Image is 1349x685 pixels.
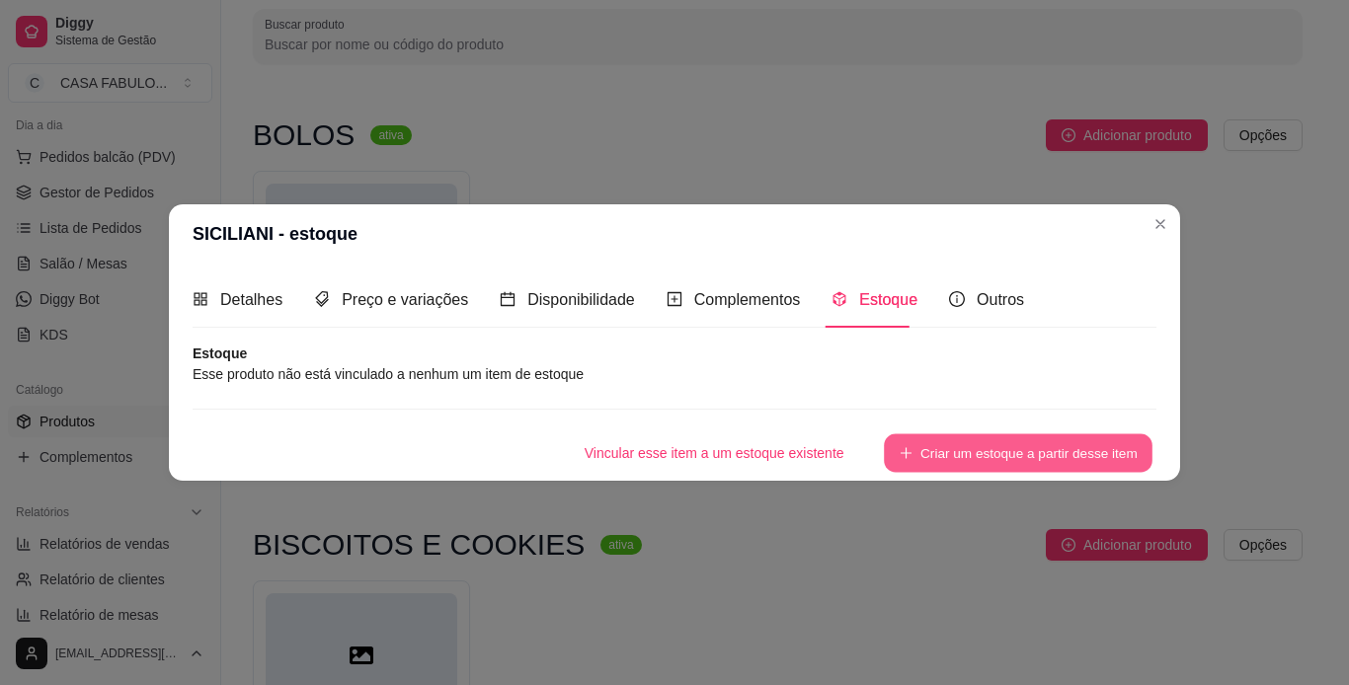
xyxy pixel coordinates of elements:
[884,434,1152,473] button: plusCriar um estoque a partir desse item
[193,291,208,307] span: appstore
[527,291,635,308] span: Disponibilidade
[1145,208,1176,240] button: Close
[899,446,913,460] span: plus
[977,291,1024,308] span: Outros
[667,291,682,307] span: plus-square
[949,291,965,307] span: info-circle
[832,291,847,307] span: code-sandbox
[342,291,468,308] span: Preço e variações
[193,343,1156,363] article: Estoque
[694,291,801,308] span: Complementos
[500,291,516,307] span: calendar
[314,291,330,307] span: tags
[169,204,1180,264] header: SICILIANI - estoque
[859,291,917,308] span: Estoque
[569,433,860,473] button: Vincular esse item a um estoque existente
[193,363,1156,385] article: Esse produto não está vinculado a nenhum um item de estoque
[220,291,282,308] span: Detalhes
